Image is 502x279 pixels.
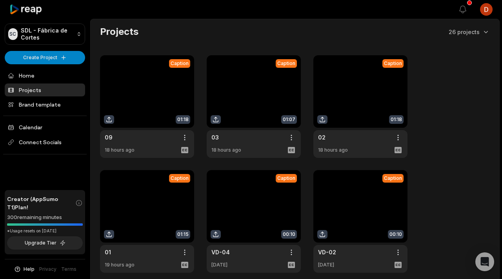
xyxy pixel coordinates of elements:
[7,195,75,211] span: Creator (AppSumo T1) Plan!
[318,133,326,141] a: 02
[5,135,85,149] span: Connect Socials
[449,28,490,36] button: 26 projects
[5,51,85,64] button: Create Project
[61,266,76,273] a: Terms
[5,98,85,111] a: Brand template
[211,248,230,256] a: VD-04
[211,133,219,141] a: 03
[5,83,85,96] a: Projects
[318,248,336,256] a: VD-02
[5,69,85,82] a: Home
[475,252,494,271] div: Open Intercom Messenger
[5,121,85,134] a: Calendar
[8,28,18,40] div: SC
[7,236,83,250] button: Upgrade Tier
[14,266,35,273] button: Help
[100,25,138,38] h2: Projects
[7,228,83,234] div: *Usage resets on [DATE]
[7,214,83,221] div: 300 remaining minutes
[24,266,35,273] span: Help
[105,248,111,256] a: 01
[105,133,113,141] a: 09
[21,27,74,41] p: SDL - Fábrica de Cortes
[39,266,56,273] a: Privacy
